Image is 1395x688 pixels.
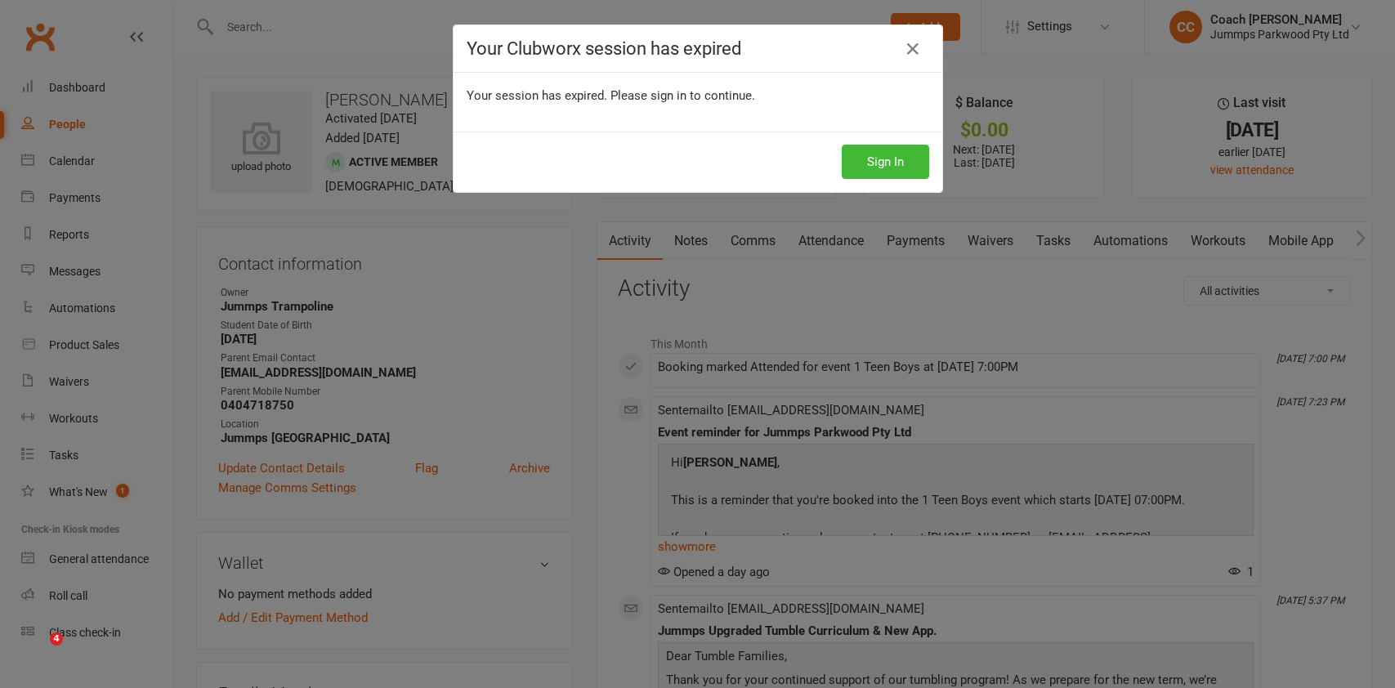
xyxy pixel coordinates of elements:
span: 4 [50,632,63,646]
h4: Your Clubworx session has expired [467,38,929,59]
button: Sign In [842,145,929,179]
span: Your session has expired. Please sign in to continue. [467,88,755,103]
iframe: Intercom live chat [16,632,56,672]
a: Close [900,36,926,62]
